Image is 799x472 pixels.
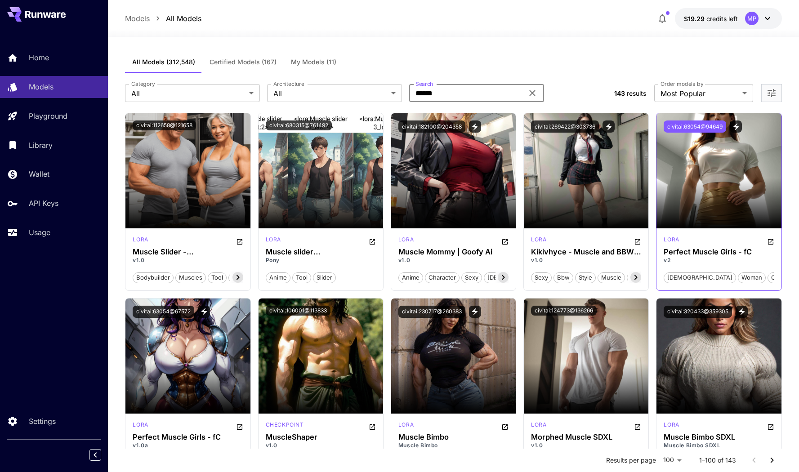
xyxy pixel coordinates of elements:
[133,248,243,256] div: Muscle Slider - LoRA
[133,236,148,244] p: lora
[664,248,774,256] h3: Perfect Muscle Girls - fC
[553,272,573,283] button: bbw
[531,236,546,246] div: SD 1.5
[664,256,774,264] p: v2
[664,273,736,282] span: [DEMOGRAPHIC_DATA]
[461,272,482,283] button: sexy
[531,272,552,283] button: sexy
[133,236,148,246] div: SD 1.5
[469,306,481,318] button: View trigger words
[501,236,509,246] button: Open in CivitAI
[266,120,332,130] button: civitai:680315@761492
[293,273,311,282] span: tool
[131,80,155,88] label: Category
[501,421,509,432] button: Open in CivitAI
[175,272,206,283] button: muscles
[133,273,173,282] span: bodybuilder
[664,306,732,318] button: civitai:320433@359305
[236,236,243,246] button: Open in CivitAI
[236,421,243,432] button: Open in CivitAI
[763,451,781,469] button: Go to next page
[229,273,254,282] span: ripped
[133,256,243,264] p: v1.0
[398,248,509,256] h3: Muscle Mommy | Goofy Ai
[767,421,774,432] button: Open in CivitAI
[531,256,641,264] p: v1.0
[531,433,641,441] h3: Morphed Muscle SDXL
[398,421,414,429] p: lora
[598,273,625,282] span: muscle
[606,456,656,465] p: Results per page
[425,273,459,282] span: character
[627,89,646,97] span: results
[554,273,573,282] span: bbw
[29,140,53,151] p: Library
[133,441,243,450] p: v1.0a
[29,227,50,238] p: Usage
[767,236,774,246] button: Open in CivitAI
[29,169,49,179] p: Wallet
[664,236,679,244] p: lora
[292,272,311,283] button: tool
[398,236,414,244] p: lora
[133,248,243,256] h3: Muscle Slider - [PERSON_NAME]
[266,433,376,441] div: MuscleShaper
[531,120,599,133] button: civitai:269422@303736
[531,273,551,282] span: sexy
[398,236,414,246] div: SD 1.5
[664,433,774,441] h3: Muscle Bimbo SDXL
[133,421,148,429] p: lora
[627,272,661,283] button: bodytype
[398,441,509,450] p: Muscle Bimbo
[730,120,742,133] button: View trigger words
[29,81,54,92] p: Models
[369,236,376,246] button: Open in CivitAI
[399,273,423,282] span: anime
[313,273,335,282] span: slider
[634,236,641,246] button: Open in CivitAI
[266,441,376,450] p: v1.0
[664,120,726,133] button: civitai:63054@94649
[706,15,738,22] span: credits left
[266,236,281,246] div: Pony
[531,248,641,256] h3: Kikivhyce - Muscle and BBW Body Type
[684,15,706,22] span: $19.29
[133,306,194,318] button: civitai:63054@67572
[768,273,798,282] span: clothing
[313,272,336,283] button: slider
[132,58,195,66] span: All Models (312,548)
[125,13,201,24] nav: breadcrumb
[398,120,465,133] button: civitai:182100@204358
[133,272,174,283] button: bodybuilder
[133,120,196,130] button: civitai:112658@121658
[531,236,546,244] p: lora
[398,433,509,441] h3: Muscle Bimbo
[745,12,759,25] div: MP
[699,456,736,465] p: 1–100 of 143
[273,88,388,99] span: All
[96,447,108,463] div: Collapse sidebar
[675,8,782,29] button: $19.28726MP
[598,272,625,283] button: muscle
[291,58,336,66] span: My Models (11)
[484,272,556,283] button: [DEMOGRAPHIC_DATA]
[266,421,304,432] div: SD 1.5
[266,248,376,256] div: Muscle slider Pony/IllustriousXL
[634,421,641,432] button: Open in CivitAI
[664,441,774,450] p: Muscle Bimbo SDXL
[166,13,201,24] a: All Models
[266,236,281,244] p: lora
[398,272,423,283] button: anime
[531,441,641,450] p: v1.0
[738,273,765,282] span: woman
[266,273,290,282] span: anime
[664,421,679,432] div: SDXL 1.0
[766,88,777,99] button: Open more filters
[210,58,277,66] span: Certified Models (167)
[462,273,482,282] span: sexy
